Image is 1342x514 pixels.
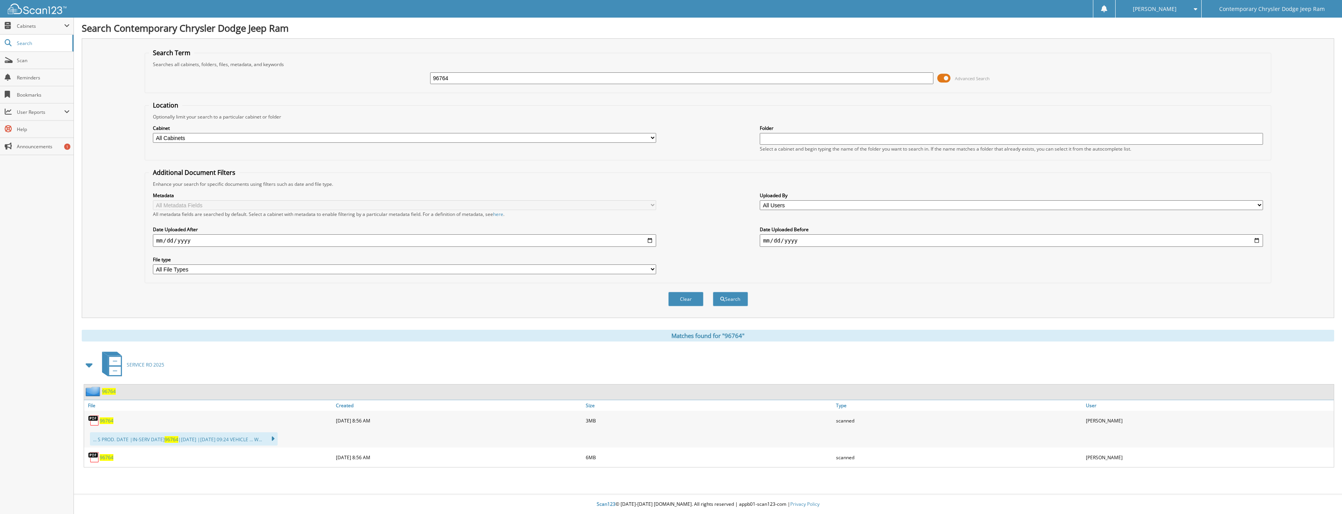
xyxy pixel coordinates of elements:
[334,400,584,411] a: Created
[17,92,70,98] span: Bookmarks
[153,234,656,247] input: start
[1219,7,1325,11] span: Contemporary Chrysler Dodge Jeep Ram
[82,22,1334,34] h1: Search Contemporary Chrysler Dodge Jeep Ram
[153,226,656,233] label: Date Uploaded After
[760,192,1263,199] label: Uploaded By
[82,330,1334,341] div: Matches found for "96764"
[790,501,820,507] a: Privacy Policy
[74,495,1342,514] div: © [DATE]-[DATE] [DOMAIN_NAME]. All rights reserved | appb01-scan123-com |
[100,417,113,424] a: 96764
[17,40,68,47] span: Search
[334,449,584,465] div: [DATE] 8:56 AM
[1084,449,1334,465] div: [PERSON_NAME]
[17,57,70,64] span: Scan
[17,23,64,29] span: Cabinets
[584,449,834,465] div: 6MB
[153,125,656,131] label: Cabinet
[760,125,1263,131] label: Folder
[149,49,194,57] legend: Search Term
[88,415,100,426] img: PDF.png
[127,361,164,368] span: SERVICE RO 2025
[149,101,182,110] legend: Location
[668,292,703,306] button: Clear
[165,436,178,443] span: 96764
[834,400,1084,411] a: Type
[100,454,113,461] a: 96764
[88,451,100,463] img: PDF.png
[149,61,1267,68] div: Searches all cabinets, folders, files, metadata, and keywords
[17,74,70,81] span: Reminders
[149,168,239,177] legend: Additional Document Filters
[102,388,116,395] a: 96764
[760,146,1263,152] div: Select a cabinet and begin typing the name of the folder you want to search in. If the name match...
[153,211,656,217] div: All metadata fields are searched by default. Select a cabinet with metadata to enable filtering b...
[84,400,334,411] a: File
[584,400,834,411] a: Size
[760,226,1263,233] label: Date Uploaded Before
[955,75,990,81] span: Advanced Search
[493,211,503,217] a: here
[713,292,748,306] button: Search
[597,501,615,507] span: Scan123
[97,349,164,380] a: SERVICE RO 2025
[17,143,70,150] span: Announcements
[334,413,584,428] div: [DATE] 8:56 AM
[8,4,66,14] img: scan123-logo-white.svg
[149,181,1267,187] div: Enhance your search for specific documents using filters such as date and file type.
[1133,7,1177,11] span: [PERSON_NAME]
[149,113,1267,120] div: Optionally limit your search to a particular cabinet or folder
[17,109,64,115] span: User Reports
[1084,400,1334,411] a: User
[760,234,1263,247] input: end
[584,413,834,428] div: 3MB
[153,256,656,263] label: File type
[64,144,70,150] div: 1
[153,192,656,199] label: Metadata
[17,126,70,133] span: Help
[834,413,1084,428] div: scanned
[834,449,1084,465] div: scanned
[90,432,278,446] div: ... S PROD. DATE |IN-SERV DATE] |[DATE] |[DATE] 09:24 VEHICLE ... W...
[1084,413,1334,428] div: [PERSON_NAME]
[86,386,102,396] img: folder2.png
